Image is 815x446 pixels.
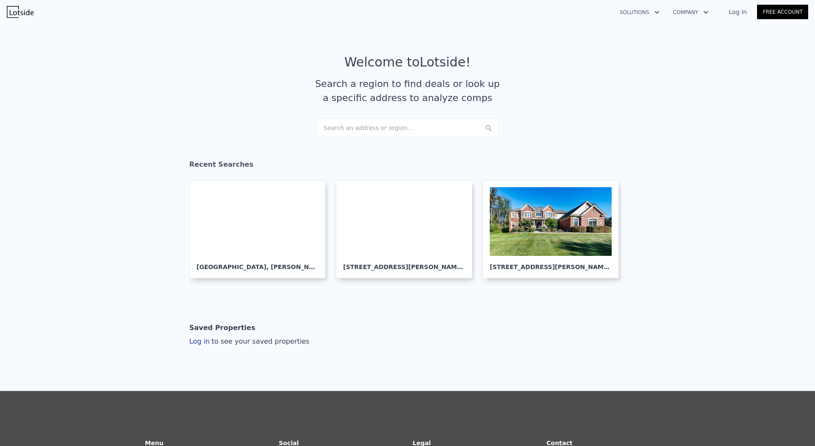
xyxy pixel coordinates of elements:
[666,5,715,20] button: Company
[312,77,503,105] div: Search a region to find deals or look up a specific address to analyze comps
[197,256,318,271] div: [GEOGRAPHIC_DATA] , [PERSON_NAME][GEOGRAPHIC_DATA]
[757,5,808,19] a: Free Account
[189,319,255,336] div: Saved Properties
[7,6,34,18] img: Lotside
[210,337,309,345] span: to see your saved properties
[189,153,626,180] div: Recent Searches
[483,180,626,278] a: [STREET_ADDRESS][PERSON_NAME], [GEOGRAPHIC_DATA]
[343,256,465,271] div: [STREET_ADDRESS][PERSON_NAME] , [GEOGRAPHIC_DATA]
[490,256,612,271] div: [STREET_ADDRESS][PERSON_NAME] , [GEOGRAPHIC_DATA]
[344,55,471,70] div: Welcome to Lotside !
[613,5,666,20] button: Solutions
[189,336,309,347] div: Log in
[189,180,332,278] a: [GEOGRAPHIC_DATA], [PERSON_NAME][GEOGRAPHIC_DATA]
[336,180,479,278] a: [STREET_ADDRESS][PERSON_NAME], [GEOGRAPHIC_DATA]
[719,8,757,16] a: Log In
[316,119,499,137] div: Search an address or region...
